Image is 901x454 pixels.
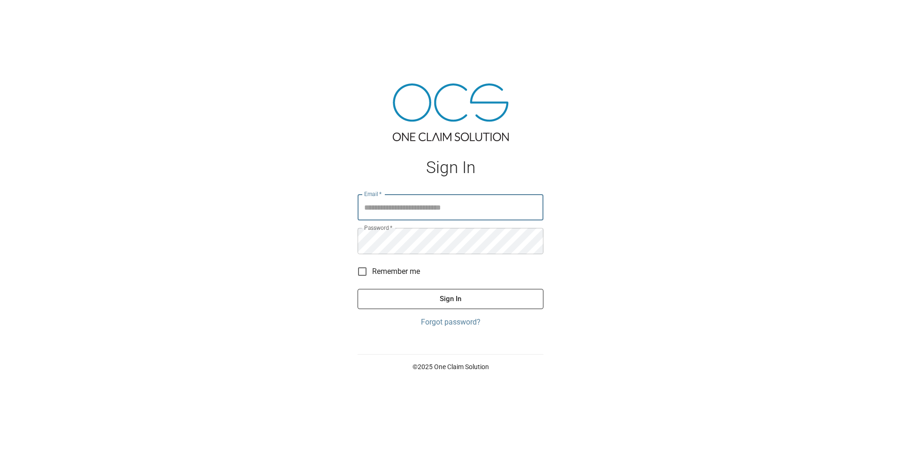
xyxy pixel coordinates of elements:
label: Email [364,190,382,198]
a: Forgot password? [358,317,543,328]
p: © 2025 One Claim Solution [358,362,543,371]
img: ocs-logo-white-transparent.png [11,6,49,24]
label: Password [364,224,392,232]
h1: Sign In [358,158,543,177]
button: Sign In [358,289,543,309]
span: Remember me [372,266,420,277]
img: ocs-logo-tra.png [393,83,509,141]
